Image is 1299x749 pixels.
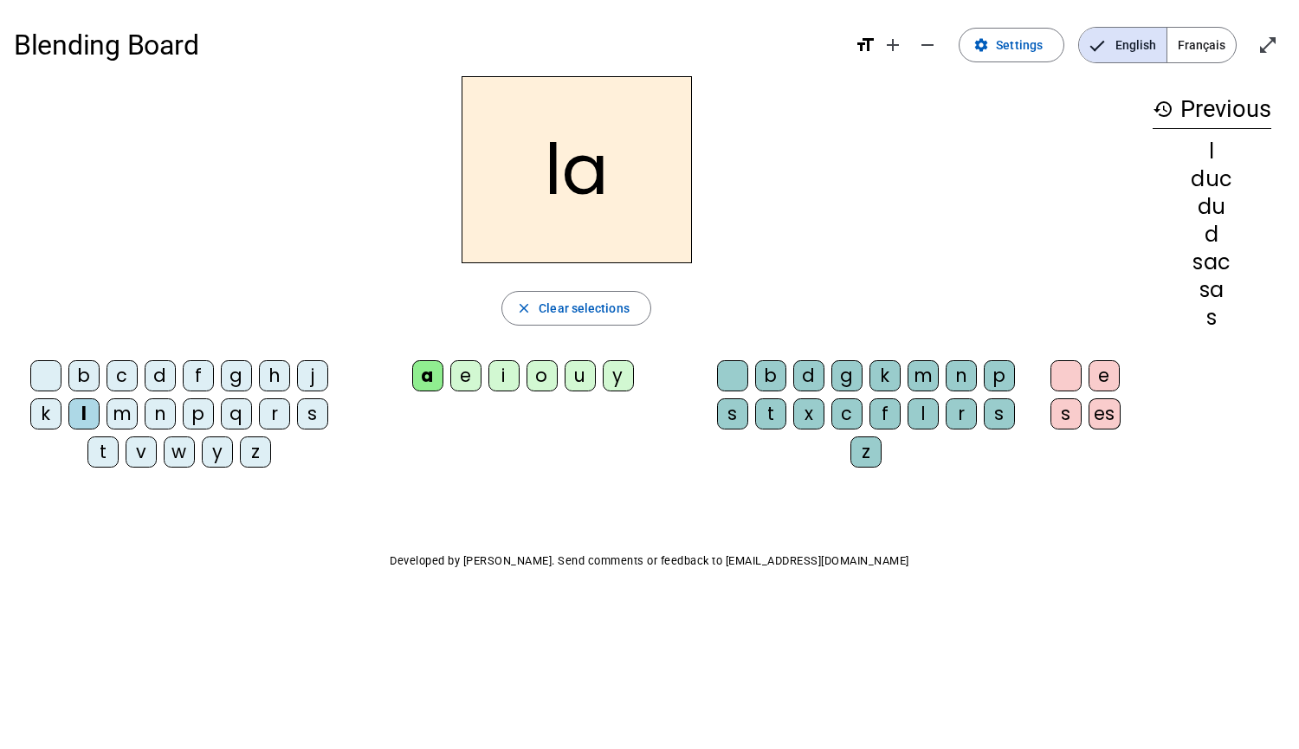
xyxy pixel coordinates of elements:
div: p [984,360,1015,391]
div: j [297,360,328,391]
div: sac [1153,252,1271,273]
h1: Blending Board [14,17,841,73]
mat-icon: open_in_full [1257,35,1278,55]
mat-icon: history [1153,99,1173,119]
div: d [793,360,824,391]
div: l [1153,141,1271,162]
div: duc [1153,169,1271,190]
div: a [412,360,443,391]
div: t [755,398,786,429]
mat-icon: add [882,35,903,55]
div: c [831,398,863,429]
div: l [908,398,939,429]
div: r [946,398,977,429]
div: u [565,360,596,391]
h2: la [462,76,692,263]
button: Decrease font size [910,28,945,62]
div: l [68,398,100,429]
div: m [107,398,138,429]
div: t [87,436,119,468]
div: n [145,398,176,429]
mat-icon: remove [917,35,938,55]
div: v [126,436,157,468]
div: f [869,398,901,429]
button: Settings [959,28,1064,62]
div: g [221,360,252,391]
div: b [68,360,100,391]
div: s [1153,307,1271,328]
div: c [107,360,138,391]
div: g [831,360,863,391]
mat-icon: close [516,300,532,316]
div: b [755,360,786,391]
div: k [30,398,61,429]
div: w [164,436,195,468]
h3: Previous [1153,90,1271,129]
div: z [850,436,882,468]
div: s [717,398,748,429]
div: y [603,360,634,391]
div: s [297,398,328,429]
div: z [240,436,271,468]
mat-icon: settings [973,37,989,53]
span: Clear selections [539,298,630,319]
mat-icon: format_size [855,35,876,55]
div: o [527,360,558,391]
div: d [145,360,176,391]
span: Settings [996,35,1043,55]
div: n [946,360,977,391]
span: English [1079,28,1167,62]
button: Enter full screen [1251,28,1285,62]
div: f [183,360,214,391]
div: r [259,398,290,429]
div: y [202,436,233,468]
div: m [908,360,939,391]
div: s [984,398,1015,429]
div: k [869,360,901,391]
div: i [488,360,520,391]
div: h [259,360,290,391]
button: Clear selections [501,291,651,326]
div: du [1153,197,1271,217]
mat-button-toggle-group: Language selection [1078,27,1237,63]
div: q [221,398,252,429]
div: d [1153,224,1271,245]
div: e [450,360,481,391]
div: e [1089,360,1120,391]
p: Developed by [PERSON_NAME]. Send comments or feedback to [EMAIL_ADDRESS][DOMAIN_NAME] [14,551,1285,571]
div: p [183,398,214,429]
span: Français [1167,28,1236,62]
div: es [1089,398,1121,429]
button: Increase font size [876,28,910,62]
div: sa [1153,280,1271,300]
div: s [1050,398,1082,429]
div: x [793,398,824,429]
